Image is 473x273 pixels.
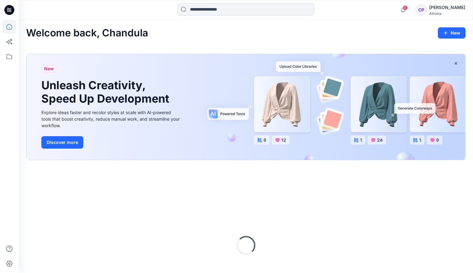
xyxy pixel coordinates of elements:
[26,27,148,39] h2: Welcome back, Chandula
[429,4,465,11] div: [PERSON_NAME]
[41,109,181,129] div: Explore ideas faster and recolor styles at scale with AI-powered tools that boost creativity, red...
[438,27,466,39] button: New
[429,11,465,16] div: Athleta
[41,79,172,105] h1: Unleash Creativity, Speed Up Development
[415,4,427,16] div: CP
[44,65,54,72] span: New
[403,5,408,10] span: 6
[41,136,83,149] button: Discover more
[41,136,181,149] a: Discover more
